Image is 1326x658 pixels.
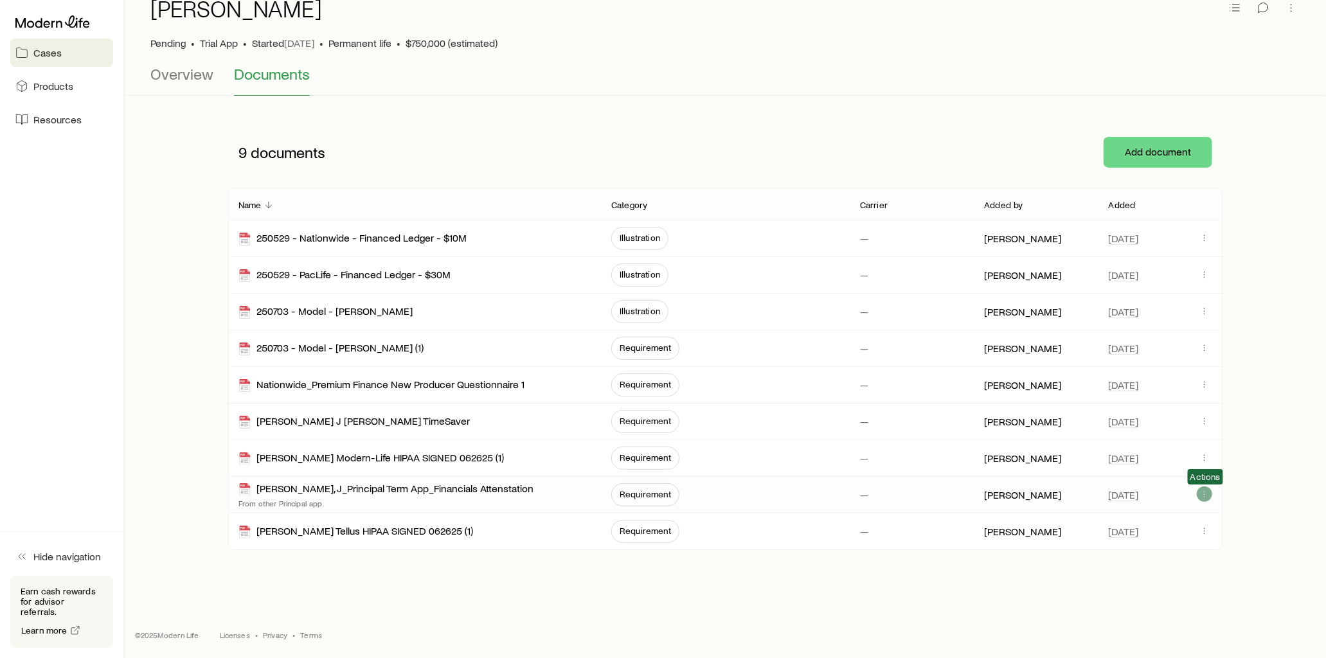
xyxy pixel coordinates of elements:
[1109,452,1139,465] span: [DATE]
[620,269,660,280] span: Illustration
[10,72,113,100] a: Products
[984,269,1061,281] p: [PERSON_NAME]
[397,37,400,49] span: •
[620,526,671,536] span: Requirement
[1109,305,1139,318] span: [DATE]
[10,542,113,571] button: Hide navigation
[33,113,82,126] span: Resources
[984,342,1061,355] p: [PERSON_NAME]
[984,415,1061,428] p: [PERSON_NAME]
[860,488,868,501] p: —
[238,143,247,161] span: 9
[1104,137,1212,168] button: Add document
[1109,415,1139,428] span: [DATE]
[860,452,868,465] p: —
[860,342,868,355] p: —
[860,378,868,391] p: —
[1109,200,1136,210] p: Added
[984,525,1061,538] p: [PERSON_NAME]
[238,200,262,210] p: Name
[238,231,467,246] div: 250529 - Nationwide - Financed Ledger - $10M
[620,233,660,243] span: Illustration
[860,232,868,245] p: —
[328,37,391,49] span: Permanent life
[1190,472,1221,482] span: Actions
[238,414,470,429] div: [PERSON_NAME] J [PERSON_NAME] TimeSaver
[238,451,504,466] div: [PERSON_NAME] Modern-Life HIPAA SIGNED 062625 (1)
[251,143,325,161] span: documents
[860,525,868,538] p: —
[984,378,1061,391] p: [PERSON_NAME]
[300,630,322,640] a: Terms
[150,65,1300,96] div: Case details tabs
[284,37,314,49] span: [DATE]
[263,630,287,640] a: Privacy
[984,200,1023,210] p: Added by
[620,489,671,499] span: Requirement
[984,488,1061,501] p: [PERSON_NAME]
[10,105,113,134] a: Resources
[292,630,295,640] span: •
[319,37,323,49] span: •
[860,269,868,281] p: —
[135,630,199,640] p: © 2025 Modern Life
[200,37,238,49] span: Trial App
[1109,525,1139,538] span: [DATE]
[255,630,258,640] span: •
[620,452,671,463] span: Requirement
[620,416,671,426] span: Requirement
[238,378,524,393] div: Nationwide_Premium Finance New Producer Questionnaire 1
[620,379,671,389] span: Requirement
[1109,488,1139,501] span: [DATE]
[611,200,647,210] p: Category
[21,626,67,635] span: Learn more
[860,305,868,318] p: —
[1109,269,1139,281] span: [DATE]
[620,306,660,316] span: Illustration
[21,586,103,617] p: Earn cash rewards for advisor referrals.
[252,37,314,49] p: Started
[984,305,1061,318] p: [PERSON_NAME]
[238,524,473,539] div: [PERSON_NAME] Tellus HIPAA SIGNED 062625 (1)
[220,630,250,640] a: Licenses
[10,39,113,67] a: Cases
[1109,232,1139,245] span: [DATE]
[238,341,424,356] div: 250703 - Model - [PERSON_NAME] (1)
[984,452,1061,465] p: [PERSON_NAME]
[238,498,533,508] p: From other Principal app.
[984,232,1061,245] p: [PERSON_NAME]
[243,37,247,49] span: •
[33,550,101,563] span: Hide navigation
[1109,378,1139,391] span: [DATE]
[860,200,888,210] p: Carrier
[10,576,113,648] div: Earn cash rewards for advisor referrals.Learn more
[150,65,213,83] span: Overview
[33,80,73,93] span: Products
[238,482,533,497] div: [PERSON_NAME], J_Principal Term App_Financials Attenstation
[406,37,497,49] span: $750,000 (estimated)
[620,342,671,353] span: Requirement
[150,37,186,49] p: Pending
[33,46,62,59] span: Cases
[238,268,451,283] div: 250529 - PacLife - Financed Ledger - $30M
[238,305,413,319] div: 250703 - Model - [PERSON_NAME]
[860,415,868,428] p: —
[234,65,310,83] span: Documents
[191,37,195,49] span: •
[1109,342,1139,355] span: [DATE]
